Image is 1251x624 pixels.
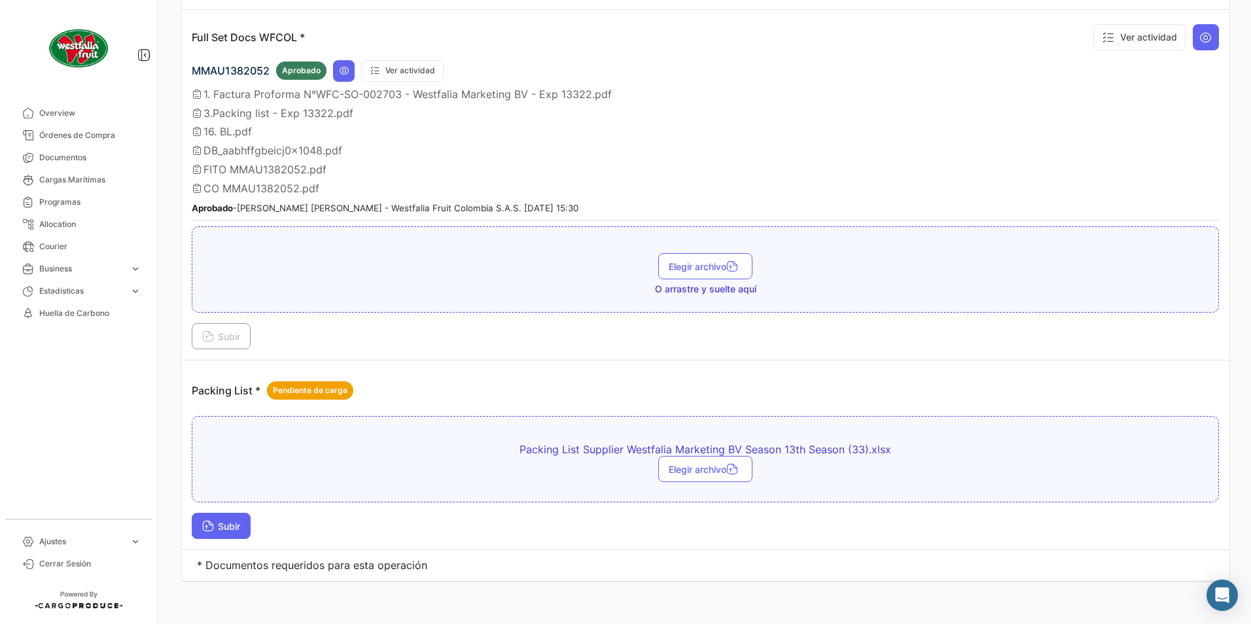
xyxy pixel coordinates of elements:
span: Estadísticas [39,285,124,297]
b: Aprobado [192,203,233,213]
span: Programas [39,196,141,208]
span: MMAU1382052 [192,64,270,77]
a: Programas [10,191,147,213]
span: Elegir archivo [669,464,742,475]
a: Overview [10,102,147,124]
img: client-50.png [46,16,111,81]
button: Ver actividad [1093,24,1186,50]
button: Ver actividad [361,60,444,82]
a: Órdenes de Compra [10,124,147,147]
span: Subir [202,331,240,342]
span: Packing List Supplier Westfalia Marketing BV Season 13th Season (33).xlsx [476,443,934,456]
p: Full Set Docs WFCOL * [192,31,305,44]
span: CO MMAU1382052.pdf [203,182,319,195]
td: * Documentos requeridos para esta operación [181,550,1229,581]
span: DB_aabhffgbeicj0x1048.pdf [203,144,342,157]
span: Pendiente de carga [273,385,347,396]
span: Courier [39,241,141,252]
a: Huella de Carbono [10,302,147,324]
span: Elegir archivo [669,261,742,272]
span: Ajustes [39,536,124,547]
button: Subir [192,513,251,539]
span: Overview [39,107,141,119]
span: Órdenes de Compra [39,130,141,141]
a: Documentos [10,147,147,169]
span: expand_more [130,263,141,275]
a: Allocation [10,213,147,235]
button: Elegir archivo [658,456,752,482]
span: 3.Packing list - Exp 13322.pdf [203,107,353,120]
span: Allocation [39,218,141,230]
small: - [PERSON_NAME] [PERSON_NAME] - Westfalia Fruit Colombia S.A.S. [DATE] 15:30 [192,203,578,213]
a: Cargas Marítimas [10,169,147,191]
span: Huella de Carbono [39,307,141,319]
span: 16. BL.pdf [203,125,252,138]
span: Aprobado [282,65,321,77]
span: FITO MMAU1382052.pdf [203,163,326,176]
span: O arrastre y suelte aquí [655,283,756,296]
button: Subir [192,323,251,349]
button: Elegir archivo [658,253,752,279]
span: Business [39,263,124,275]
span: Cargas Marítimas [39,174,141,186]
span: expand_more [130,536,141,547]
span: 1. Factura Proforma N°WFC-SO-002703 - Westfalia Marketing BV - Exp 13322.pdf [203,88,612,101]
span: Documentos [39,152,141,164]
div: Abrir Intercom Messenger [1207,580,1238,611]
p: Packing List * [192,381,353,400]
span: Subir [202,521,240,532]
span: Cerrar Sesión [39,558,141,570]
a: Courier [10,235,147,258]
span: expand_more [130,285,141,297]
